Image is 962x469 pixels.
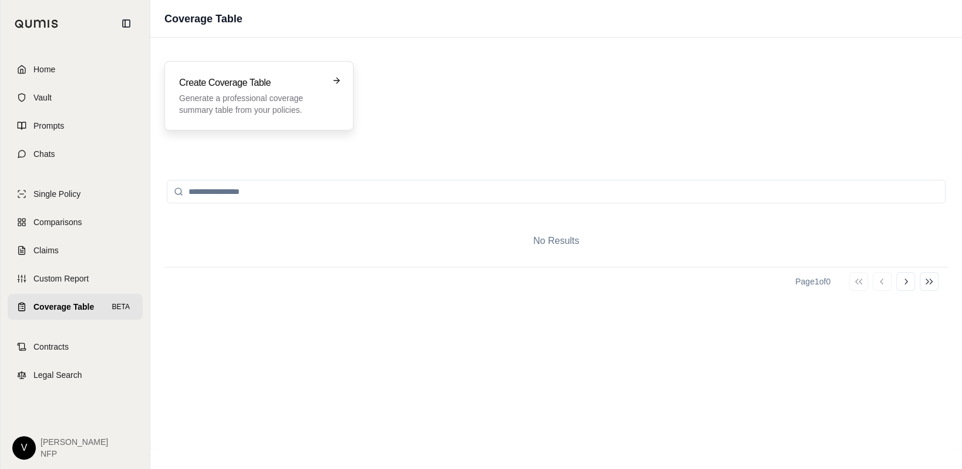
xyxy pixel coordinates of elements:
[33,341,69,353] span: Contracts
[33,120,64,132] span: Prompts
[795,276,830,287] div: Page 1 of 0
[179,92,322,116] p: Generate a professional coverage summary table from your policies.
[8,266,143,292] a: Custom Report
[41,436,108,448] span: [PERSON_NAME]
[8,181,143,207] a: Single Policy
[33,216,82,228] span: Comparisons
[41,448,108,460] span: NFP
[33,369,82,381] span: Legal Search
[164,215,948,267] div: No Results
[33,301,94,313] span: Coverage Table
[8,113,143,139] a: Prompts
[179,76,322,90] h3: Create Coverage Table
[33,92,52,103] span: Vault
[8,56,143,82] a: Home
[33,244,59,256] span: Claims
[8,141,143,167] a: Chats
[164,11,243,27] h1: Coverage Table
[8,362,143,388] a: Legal Search
[12,436,36,460] div: V
[8,334,143,360] a: Contracts
[109,301,133,313] span: BETA
[33,188,80,200] span: Single Policy
[8,85,143,110] a: Vault
[117,14,136,33] button: Collapse sidebar
[33,63,55,75] span: Home
[8,294,143,320] a: Coverage TableBETA
[33,148,55,160] span: Chats
[8,237,143,263] a: Claims
[15,19,59,28] img: Qumis Logo
[33,273,89,284] span: Custom Report
[8,209,143,235] a: Comparisons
